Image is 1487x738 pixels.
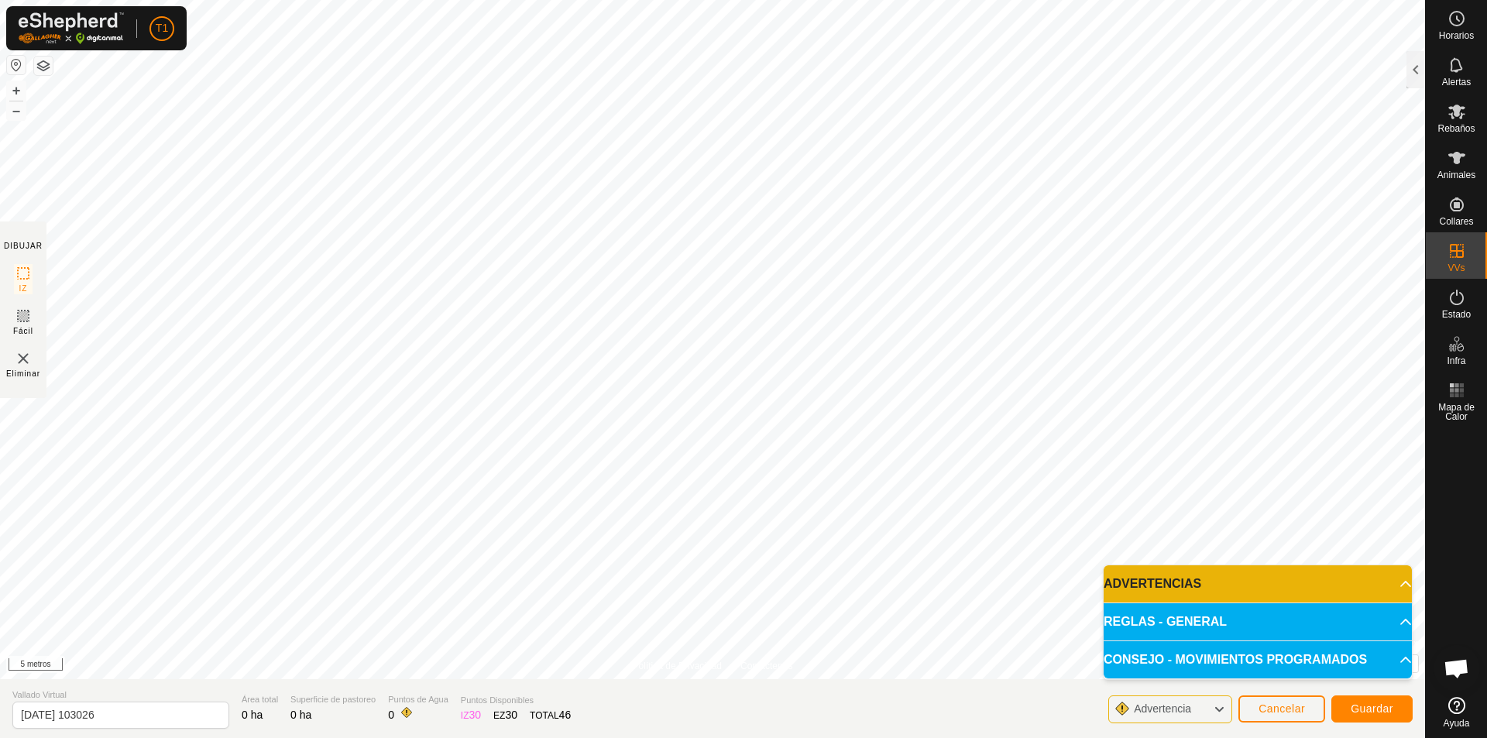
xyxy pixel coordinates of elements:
[13,327,33,335] font: Fácil
[1331,695,1413,723] button: Guardar
[1104,653,1367,666] font: CONSEJO - MOVIMIENTOS PROGRAMADOS
[12,82,21,98] font: +
[633,661,722,671] font: Política de Privacidad
[388,709,394,721] font: 0
[290,709,311,721] font: 0 ha
[1448,263,1465,273] font: VVs
[12,690,67,699] font: Vallado Virtual
[1104,641,1412,678] p-accordion-header: CONSEJO - MOVIMIENTOS PROGRAMADOS
[461,695,534,705] font: Puntos Disponibles
[388,695,448,704] font: Puntos de Agua
[1104,565,1412,602] p-accordion-header: ADVERTENCIAS
[1437,170,1475,180] font: Animales
[7,56,26,74] button: Restablecer Mapa
[156,22,168,34] font: T1
[1104,577,1201,590] font: ADVERTENCIAS
[1134,702,1191,715] font: Advertencia
[1442,309,1471,320] font: Estado
[19,12,124,44] img: Logotipo de Gallagher
[242,695,278,704] font: Área total
[1439,216,1473,227] font: Collares
[1104,603,1412,640] p-accordion-header: REGLAS - GENERAL
[1438,402,1475,422] font: Mapa de Calor
[1442,77,1471,88] font: Alertas
[1434,645,1480,692] div: Chat abierto
[461,710,469,721] font: IZ
[1437,123,1475,134] font: Rebaños
[6,369,40,378] font: Eliminar
[740,659,792,673] a: Contáctenos
[7,81,26,100] button: +
[530,710,559,721] font: TOTAL
[559,709,572,721] font: 46
[7,101,26,120] button: –
[34,57,53,75] button: Capas del Mapa
[1104,615,1227,628] font: REGLAS - GENERAL
[14,349,33,368] img: VV
[290,695,376,704] font: Superficie de pastoreo
[4,242,43,250] font: DIBUJAR
[1238,695,1325,723] button: Cancelar
[12,102,20,118] font: –
[1259,702,1305,715] font: Cancelar
[493,710,505,721] font: EZ
[740,661,792,671] font: Contáctenos
[633,659,722,673] a: Política de Privacidad
[1447,355,1465,366] font: Infra
[1426,691,1487,734] a: Ayuda
[505,709,517,721] font: 30
[1444,718,1470,729] font: Ayuda
[1351,702,1393,715] font: Guardar
[1439,30,1474,41] font: Horarios
[242,709,263,721] font: 0 ha
[469,709,482,721] font: 30
[19,284,28,293] font: IZ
